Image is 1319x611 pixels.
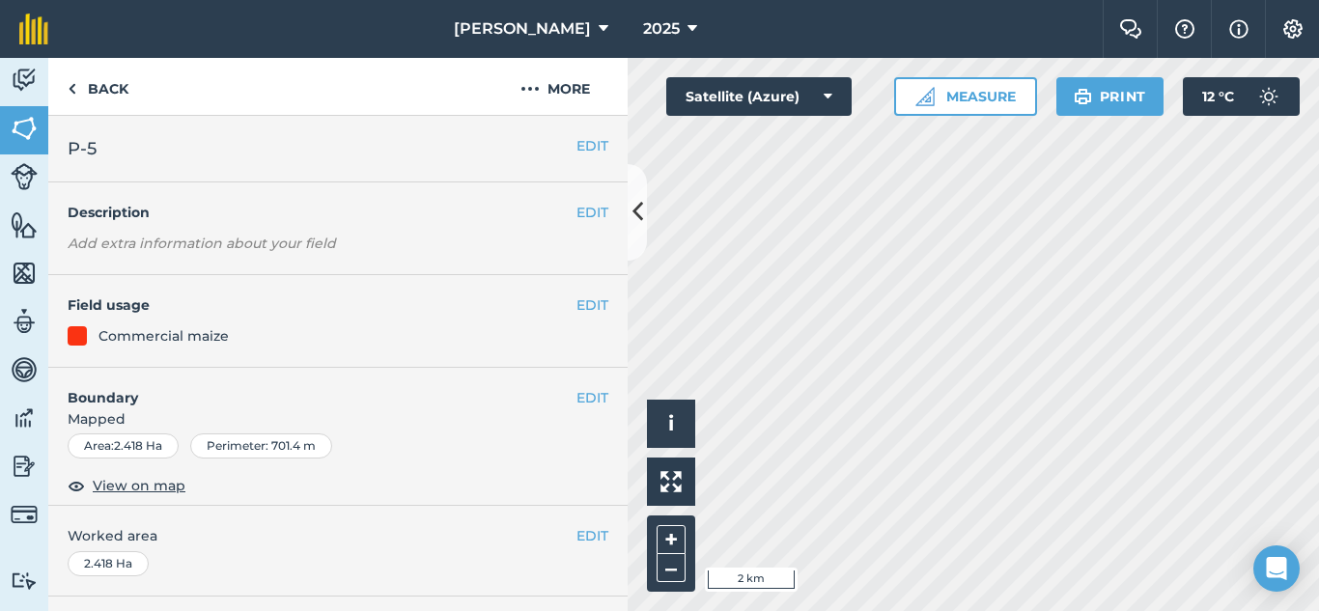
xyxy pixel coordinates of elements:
[576,525,608,546] button: EDIT
[1253,545,1300,592] div: Open Intercom Messenger
[643,17,680,41] span: 2025
[11,571,38,590] img: svg+xml;base64,PD94bWwgdmVyc2lvbj0iMS4wIiBlbmNvZGluZz0idXRmLTgiPz4KPCEtLSBHZW5lcmF0b3I6IEFkb2JlIE...
[68,551,149,576] div: 2.418 Ha
[68,135,97,162] span: P-5
[11,501,38,528] img: svg+xml;base64,PD94bWwgdmVyc2lvbj0iMS4wIiBlbmNvZGluZz0idXRmLTgiPz4KPCEtLSBHZW5lcmF0b3I6IEFkb2JlIE...
[68,433,179,458] div: Area : 2.418 Ha
[668,411,674,435] span: i
[11,210,38,239] img: svg+xml;base64,PHN2ZyB4bWxucz0iaHR0cDovL3d3dy53My5vcmcvMjAwMC9zdmciIHdpZHRoPSI1NiIgaGVpZ2h0PSI2MC...
[11,452,38,481] img: svg+xml;base64,PD94bWwgdmVyc2lvbj0iMS4wIiBlbmNvZGluZz0idXRmLTgiPz4KPCEtLSBHZW5lcmF0b3I6IEFkb2JlIE...
[93,475,185,496] span: View on map
[68,202,608,223] h4: Description
[576,135,608,156] button: EDIT
[657,554,686,582] button: –
[68,294,576,316] h4: Field usage
[1119,19,1142,39] img: Two speech bubbles overlapping with the left bubble in the forefront
[48,58,148,115] a: Back
[1202,77,1234,116] span: 12 ° C
[647,400,695,448] button: i
[1183,77,1300,116] button: 12 °C
[48,408,628,430] span: Mapped
[454,17,591,41] span: [PERSON_NAME]
[1173,19,1196,39] img: A question mark icon
[576,202,608,223] button: EDIT
[48,368,576,408] h4: Boundary
[68,525,608,546] span: Worked area
[68,235,336,252] em: Add extra information about your field
[666,77,852,116] button: Satellite (Azure)
[1229,17,1249,41] img: svg+xml;base64,PHN2ZyB4bWxucz0iaHR0cDovL3d3dy53My5vcmcvMjAwMC9zdmciIHdpZHRoPSIxNyIgaGVpZ2h0PSIxNy...
[68,474,85,497] img: svg+xml;base64,PHN2ZyB4bWxucz0iaHR0cDovL3d3dy53My5vcmcvMjAwMC9zdmciIHdpZHRoPSIxOCIgaGVpZ2h0PSIyNC...
[68,77,76,100] img: svg+xml;base64,PHN2ZyB4bWxucz0iaHR0cDovL3d3dy53My5vcmcvMjAwMC9zdmciIHdpZHRoPSI5IiBoZWlnaHQ9IjI0Ii...
[11,114,38,143] img: svg+xml;base64,PHN2ZyB4bWxucz0iaHR0cDovL3d3dy53My5vcmcvMjAwMC9zdmciIHdpZHRoPSI1NiIgaGVpZ2h0PSI2MC...
[576,294,608,316] button: EDIT
[576,387,608,408] button: EDIT
[1056,77,1165,116] button: Print
[894,77,1037,116] button: Measure
[11,355,38,384] img: svg+xml;base64,PD94bWwgdmVyc2lvbj0iMS4wIiBlbmNvZGluZz0idXRmLTgiPz4KPCEtLSBHZW5lcmF0b3I6IEFkb2JlIE...
[98,325,229,347] div: Commercial maize
[483,58,628,115] button: More
[11,403,38,432] img: svg+xml;base64,PD94bWwgdmVyc2lvbj0iMS4wIiBlbmNvZGluZz0idXRmLTgiPz4KPCEtLSBHZW5lcmF0b3I6IEFkb2JlIE...
[11,259,38,288] img: svg+xml;base64,PHN2ZyB4bWxucz0iaHR0cDovL3d3dy53My5vcmcvMjAwMC9zdmciIHdpZHRoPSI1NiIgaGVpZ2h0PSI2MC...
[657,525,686,554] button: +
[660,471,682,492] img: Four arrows, one pointing top left, one top right, one bottom right and the last bottom left
[520,77,540,100] img: svg+xml;base64,PHN2ZyB4bWxucz0iaHR0cDovL3d3dy53My5vcmcvMjAwMC9zdmciIHdpZHRoPSIyMCIgaGVpZ2h0PSIyNC...
[19,14,48,44] img: fieldmargin Logo
[190,433,332,458] div: Perimeter : 701.4 m
[11,307,38,336] img: svg+xml;base64,PD94bWwgdmVyc2lvbj0iMS4wIiBlbmNvZGluZz0idXRmLTgiPz4KPCEtLSBHZW5lcmF0b3I6IEFkb2JlIE...
[11,66,38,95] img: svg+xml;base64,PD94bWwgdmVyc2lvbj0iMS4wIiBlbmNvZGluZz0idXRmLTgiPz4KPCEtLSBHZW5lcmF0b3I6IEFkb2JlIE...
[1074,85,1092,108] img: svg+xml;base64,PHN2ZyB4bWxucz0iaHR0cDovL3d3dy53My5vcmcvMjAwMC9zdmciIHdpZHRoPSIxOSIgaGVpZ2h0PSIyNC...
[68,474,185,497] button: View on map
[1281,19,1305,39] img: A cog icon
[1249,77,1288,116] img: svg+xml;base64,PD94bWwgdmVyc2lvbj0iMS4wIiBlbmNvZGluZz0idXRmLTgiPz4KPCEtLSBHZW5lcmF0b3I6IEFkb2JlIE...
[11,163,38,190] img: svg+xml;base64,PD94bWwgdmVyc2lvbj0iMS4wIiBlbmNvZGluZz0idXRmLTgiPz4KPCEtLSBHZW5lcmF0b3I6IEFkb2JlIE...
[915,87,935,106] img: Ruler icon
